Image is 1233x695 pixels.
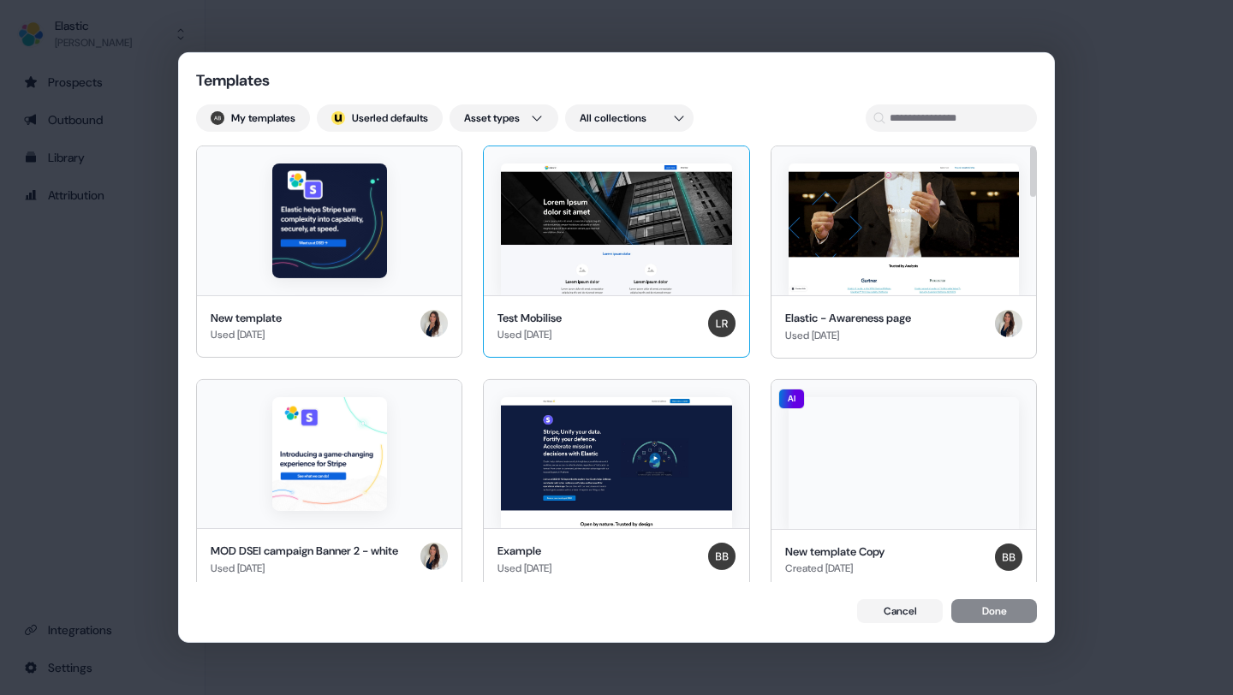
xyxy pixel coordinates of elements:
[450,104,558,132] button: Asset types
[420,543,448,570] img: Kelly
[708,543,736,570] img: Ben
[211,310,282,327] div: New template
[789,396,1019,528] img: New template Copy
[497,310,562,327] div: Test Mobilise
[785,326,911,343] div: Used [DATE]
[331,111,345,125] img: userled logo
[789,163,1019,295] img: Elastic - Awareness page
[995,310,1022,337] img: Kelly
[211,560,398,577] div: Used [DATE]
[565,104,694,132] button: All collections
[420,310,448,337] img: Kelly
[785,310,911,327] div: Elastic - Awareness page
[708,310,736,337] img: Leelananda
[785,543,885,560] div: New template Copy
[497,543,551,560] div: Example
[501,396,731,528] img: Example
[857,599,943,623] button: Cancel
[196,146,462,359] button: New templateNew templateUsed [DATE]Kelly
[196,104,310,132] button: My templates
[483,146,749,359] button: Test MobiliseTest MobiliseUsed [DATE]Leelananda
[331,111,345,125] div: ;
[211,111,224,125] img: Amy
[317,104,443,132] button: userled logo;Userled defaults
[211,543,398,560] div: MOD DSEI campaign Banner 2 - white
[771,378,1037,591] button: New template CopyAINew template CopyCreated [DATE]Ben
[196,70,367,91] div: Templates
[196,378,462,591] button: MOD DSEI campaign Banner 2 - whiteMOD DSEI campaign Banner 2 - whiteUsed [DATE]Kelly
[785,560,885,577] div: Created [DATE]
[995,543,1022,570] img: Ben
[272,396,387,511] img: MOD DSEI campaign Banner 2 - white
[483,378,749,591] button: ExampleExampleUsed [DATE]Ben
[501,163,731,295] img: Test Mobilise
[497,326,562,343] div: Used [DATE]
[778,388,806,408] div: AI
[497,560,551,577] div: Used [DATE]
[272,163,387,278] img: New template
[771,146,1037,359] button: Elastic - Awareness pageElastic - Awareness pageUsed [DATE]Kelly
[211,326,282,343] div: Used [DATE]
[580,110,646,127] span: All collections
